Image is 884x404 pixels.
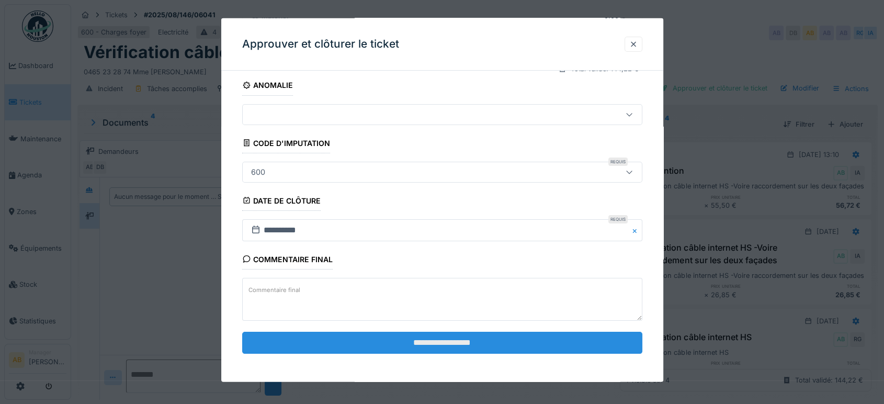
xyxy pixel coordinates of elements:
[242,193,321,210] div: Date de clôture
[631,219,642,241] button: Close
[242,135,331,153] div: Code d'imputation
[608,157,628,165] div: Requis
[242,38,399,51] h3: Approuver et clôturer le ticket
[246,284,302,297] label: Commentaire final
[242,77,293,95] div: Anomalie
[608,215,628,223] div: Requis
[571,64,639,74] div: Total validé: 144,22 €
[247,166,269,177] div: 600
[242,252,333,270] div: Commentaire final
